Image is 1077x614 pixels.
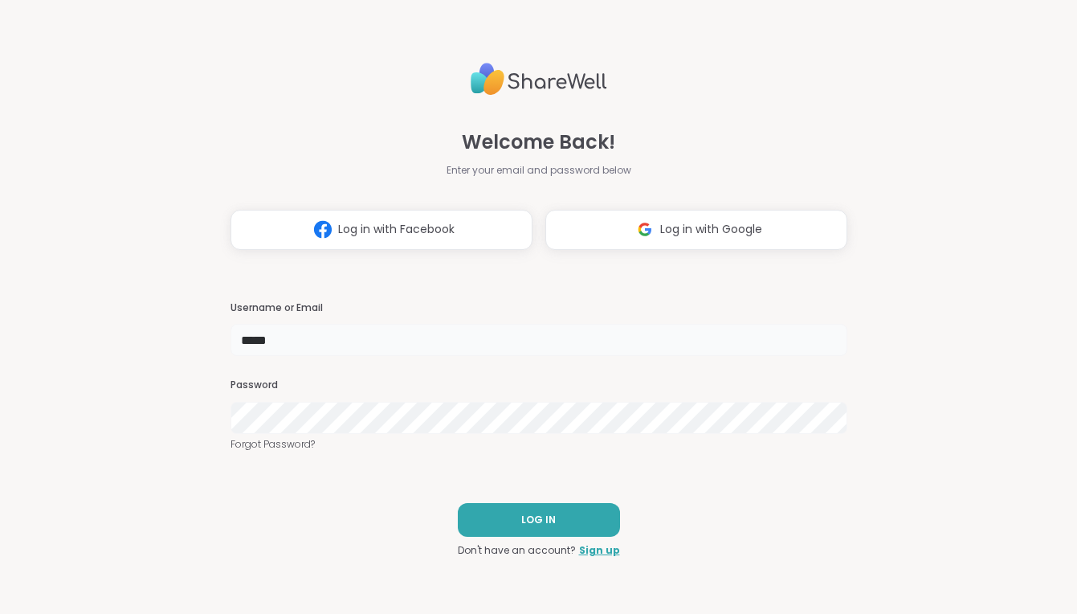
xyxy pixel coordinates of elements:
button: Log in with Google [545,210,847,250]
img: ShareWell Logomark [630,215,660,244]
h3: Username or Email [230,301,847,315]
button: Log in with Facebook [230,210,532,250]
img: ShareWell Logomark [308,215,338,244]
span: Log in with Facebook [338,221,455,238]
span: LOG IN [521,513,556,527]
h3: Password [230,379,847,392]
span: Log in with Google [660,221,762,238]
span: Enter your email and password below [447,163,631,178]
button: LOG IN [458,503,620,537]
a: Sign up [579,543,620,558]
span: Welcome Back! [462,128,615,157]
a: Forgot Password? [230,437,847,452]
span: Don't have an account? [458,543,576,558]
img: ShareWell Logo [471,56,607,102]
